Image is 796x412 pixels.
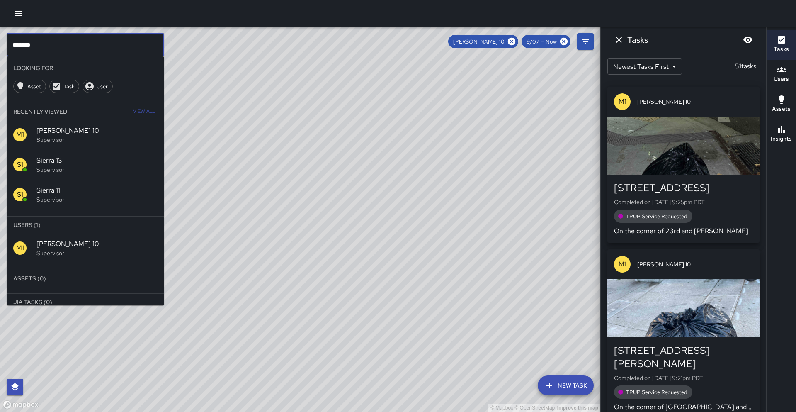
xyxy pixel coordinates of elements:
[133,105,155,118] span: View All
[7,103,164,120] li: Recently Viewed
[740,32,756,48] button: Blur
[522,38,562,45] span: 9/07 — Now
[49,80,79,93] div: Task
[772,105,791,114] h6: Assets
[621,213,692,220] span: TPUP Service Requested
[614,344,753,371] div: [STREET_ADDRESS][PERSON_NAME]
[767,60,796,90] button: Users
[448,38,510,45] span: [PERSON_NAME] 10
[767,90,796,119] button: Assets
[607,58,682,75] div: Newest Tasks First
[13,80,46,93] div: Asset
[36,195,158,204] p: Supervisor
[36,136,158,144] p: Supervisor
[637,98,753,106] span: [PERSON_NAME] 10
[36,156,158,166] span: Sierra 13
[774,45,789,54] h6: Tasks
[83,80,113,93] div: User
[637,260,753,268] span: [PERSON_NAME] 10
[522,35,570,48] div: 9/07 — Now
[448,35,518,48] div: [PERSON_NAME] 10
[7,217,164,233] li: Users (1)
[59,83,79,90] span: Task
[16,243,24,253] p: M1
[774,75,789,84] h6: Users
[17,160,23,170] p: S1
[7,180,164,210] div: S1Sierra 11Supervisor
[614,402,753,412] p: On the corner of [GEOGRAPHIC_DATA] and Bay 27th right on the corner of 7-Eleven
[614,181,753,195] div: [STREET_ADDRESS]
[619,259,626,269] p: M1
[7,120,164,150] div: M1[PERSON_NAME] 10Supervisor
[621,389,692,396] span: TPUP Service Requested
[36,249,158,257] p: Supervisor
[614,226,753,236] p: On the corner of 23rd and [PERSON_NAME]
[7,60,164,76] li: Looking For
[36,166,158,174] p: Supervisor
[611,32,627,48] button: Dismiss
[36,239,158,249] span: [PERSON_NAME] 10
[16,130,24,140] p: M1
[614,374,753,382] p: Completed on [DATE] 9:21pm PDT
[614,198,753,206] p: Completed on [DATE] 9:25pm PDT
[36,185,158,195] span: Sierra 11
[767,119,796,149] button: Insights
[7,233,164,263] div: M1[PERSON_NAME] 10Supervisor
[23,83,46,90] span: Asset
[627,33,648,46] h6: Tasks
[7,150,164,180] div: S1Sierra 13Supervisor
[732,61,760,71] p: 51 tasks
[131,103,158,120] button: View All
[7,294,164,310] li: Jia Tasks (0)
[767,30,796,60] button: Tasks
[36,126,158,136] span: [PERSON_NAME] 10
[577,33,594,50] button: Filters
[771,134,792,144] h6: Insights
[619,97,626,107] p: M1
[7,270,164,287] li: Assets (0)
[607,87,760,243] button: M1[PERSON_NAME] 10[STREET_ADDRESS]Completed on [DATE] 9:25pm PDTTPUP Service RequestedOn the corn...
[17,190,23,200] p: S1
[92,83,112,90] span: User
[538,375,594,395] button: New Task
